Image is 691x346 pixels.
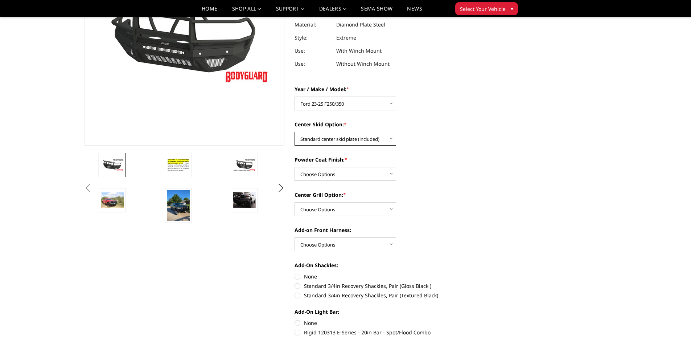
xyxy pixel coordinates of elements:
label: Year / Make / Model: [295,85,495,93]
dd: Diamond Plate Steel [336,18,385,31]
button: Select Your Vehicle [455,2,518,15]
label: Add-On Light Bar: [295,308,495,316]
a: Support [276,6,305,17]
label: Center Grill Option: [295,191,495,199]
label: None [295,273,495,280]
img: T2 Series - Extreme Front Bumper (receiver or winch) [233,192,256,208]
label: None [295,319,495,327]
a: shop all [232,6,262,17]
a: Home [202,6,217,17]
dd: Without Winch Mount [336,57,390,70]
span: Select Your Vehicle [460,5,506,13]
img: T2 Series - Extreme Front Bumper (receiver or winch) [101,159,124,171]
dt: Use: [295,57,331,70]
span: ▾ [511,5,513,12]
label: Add-on Front Harness: [295,226,495,234]
a: SEMA Show [361,6,392,17]
label: Standard 3/4in Recovery Shackles, Pair (Gloss Black ) [295,282,495,290]
label: Add-On Shackles: [295,261,495,269]
a: News [407,6,422,17]
button: Previous [83,183,94,194]
img: T2 Series - Extreme Front Bumper (receiver or winch) [167,157,190,173]
label: Standard 3/4in Recovery Shackles, Pair (Textured Black) [295,292,495,299]
dt: Style: [295,31,331,44]
img: T2 Series - Extreme Front Bumper (receiver or winch) [167,190,190,221]
dd: Extreme [336,31,356,44]
label: Rigid 120313 E-Series - 20in Bar - Spot/Flood Combo [295,329,495,336]
img: T2 Series - Extreme Front Bumper (receiver or winch) [233,159,256,171]
label: Powder Coat Finish: [295,156,495,163]
a: Dealers [319,6,347,17]
dt: Use: [295,44,331,57]
label: Center Skid Option: [295,121,495,128]
button: Next [275,183,286,194]
img: T2 Series - Extreme Front Bumper (receiver or winch) [101,192,124,208]
dd: With Winch Mount [336,44,382,57]
dt: Material: [295,18,331,31]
